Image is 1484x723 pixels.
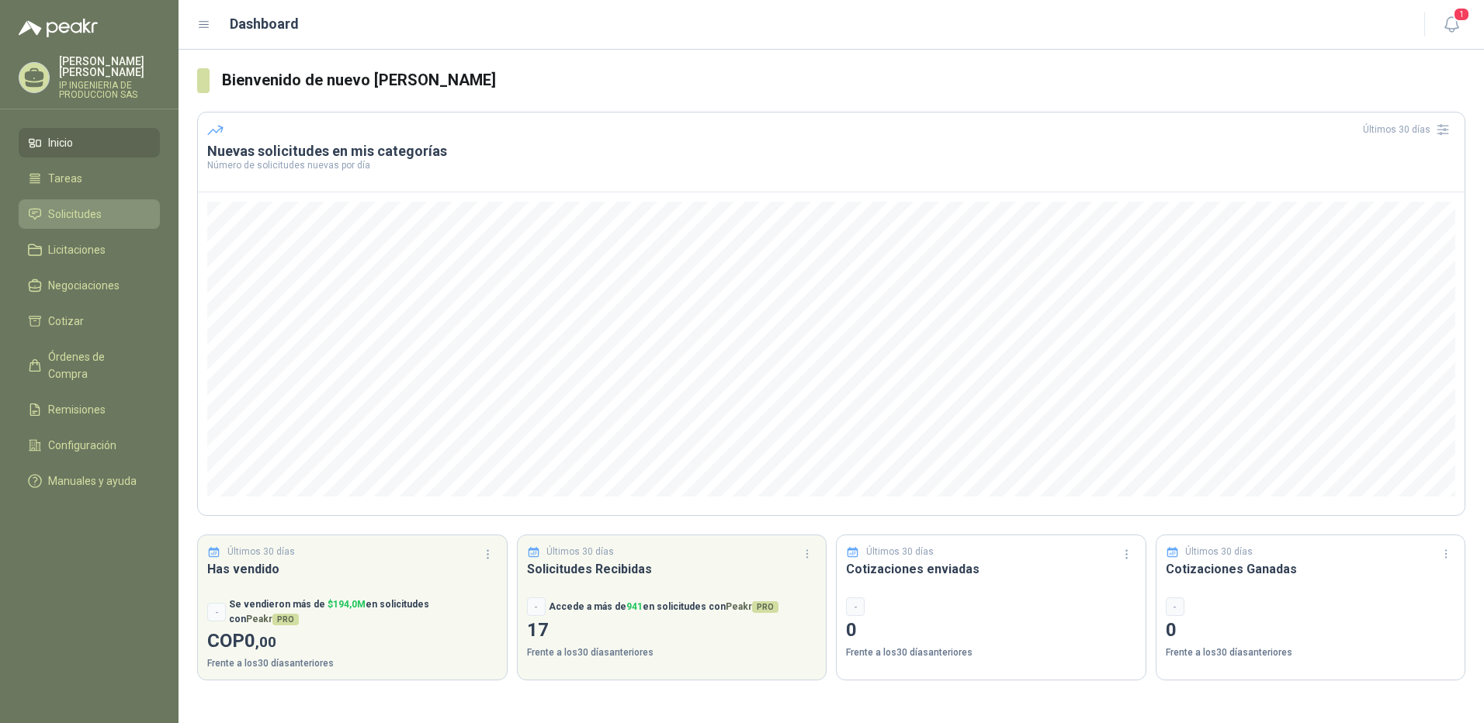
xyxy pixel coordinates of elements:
a: Licitaciones [19,235,160,265]
p: 17 [527,616,817,645]
a: Órdenes de Compra [19,342,160,389]
p: Número de solicitudes nuevas por día [207,161,1455,170]
div: - [1166,597,1184,616]
p: Últimos 30 días [546,545,614,559]
a: Cotizar [19,306,160,336]
span: Cotizar [48,313,84,330]
span: Peakr [726,601,778,612]
h3: Has vendido [207,559,498,579]
p: Accede a más de en solicitudes con [549,600,778,614]
span: Tareas [48,170,82,187]
img: Logo peakr [19,19,98,37]
h3: Bienvenido de nuevo [PERSON_NAME] [222,68,1465,92]
span: $ 194,0M [328,599,366,610]
h1: Dashboard [230,13,299,35]
span: Inicio [48,134,73,151]
p: Frente a los 30 días anteriores [1166,645,1456,660]
span: 941 [626,601,643,612]
span: ,00 [255,633,276,651]
span: Órdenes de Compra [48,348,145,382]
p: 0 [846,616,1136,645]
div: - [527,597,546,616]
span: Configuración [48,437,116,454]
h3: Nuevas solicitudes en mis categorías [207,142,1455,161]
p: Últimos 30 días [1185,545,1253,559]
a: Manuales y ayuda [19,466,160,496]
p: Frente a los 30 días anteriores [846,645,1136,660]
div: - [846,597,865,616]
button: 1 [1437,11,1465,39]
h3: Cotizaciones Ganadas [1166,559,1456,579]
span: Solicitudes [48,206,102,223]
span: 1 [1453,7,1470,22]
a: Solicitudes [19,199,160,229]
h3: Solicitudes Recibidas [527,559,817,579]
p: Frente a los 30 días anteriores [527,645,817,660]
p: Se vendieron más de en solicitudes con [229,597,498,627]
p: IP INGENIERIA DE PRODUCCION SAS [59,81,160,99]
span: 0 [244,630,276,652]
p: Frente a los 30 días anteriores [207,656,498,671]
div: Últimos 30 días [1363,117,1455,142]
a: Negociaciones [19,271,160,300]
span: Manuales y ayuda [48,472,137,489]
h3: Cotizaciones enviadas [846,559,1136,579]
a: Configuración [19,431,160,460]
a: Remisiones [19,395,160,424]
span: PRO [752,601,778,613]
span: Remisiones [48,401,106,418]
p: 0 [1166,616,1456,645]
p: [PERSON_NAME] [PERSON_NAME] [59,56,160,78]
p: Últimos 30 días [227,545,295,559]
div: - [207,603,226,621]
span: PRO [272,614,299,625]
p: COP [207,627,498,656]
p: Últimos 30 días [866,545,934,559]
span: Peakr [246,614,299,624]
span: Negociaciones [48,277,120,294]
a: Tareas [19,164,160,193]
span: Licitaciones [48,241,106,258]
a: Inicio [19,128,160,157]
